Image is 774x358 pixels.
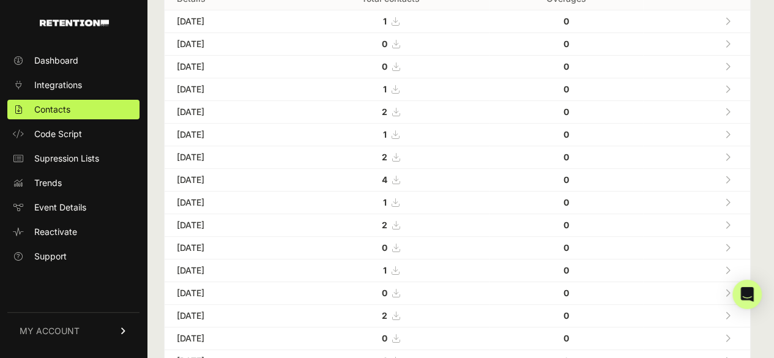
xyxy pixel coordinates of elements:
[564,84,569,94] strong: 0
[382,242,387,253] strong: 0
[564,265,569,275] strong: 0
[383,129,399,140] a: 1
[34,152,99,165] span: Supression Lists
[165,305,292,327] td: [DATE]
[564,39,569,49] strong: 0
[34,177,62,189] span: Trends
[382,106,387,117] strong: 2
[382,152,387,162] strong: 2
[382,106,400,117] a: 2
[34,79,82,91] span: Integrations
[165,237,292,259] td: [DATE]
[564,220,569,230] strong: 0
[34,128,82,140] span: Code Script
[165,56,292,78] td: [DATE]
[382,61,387,72] strong: 0
[7,198,140,217] a: Event Details
[564,333,569,343] strong: 0
[7,75,140,95] a: Integrations
[7,222,140,242] a: Reactivate
[7,124,140,144] a: Code Script
[564,129,569,140] strong: 0
[564,197,569,207] strong: 0
[564,16,569,26] strong: 0
[382,288,387,298] strong: 0
[382,310,387,321] strong: 2
[383,84,387,94] strong: 1
[383,265,387,275] strong: 1
[382,39,387,49] strong: 0
[382,152,400,162] a: 2
[564,288,569,298] strong: 0
[40,20,109,26] img: Retention.com
[382,220,400,230] a: 2
[382,310,400,321] a: 2
[7,100,140,119] a: Contacts
[564,106,569,117] strong: 0
[564,152,569,162] strong: 0
[732,280,762,309] div: Open Intercom Messenger
[165,124,292,146] td: [DATE]
[564,242,569,253] strong: 0
[165,259,292,282] td: [DATE]
[383,16,399,26] a: 1
[383,197,387,207] strong: 1
[165,169,292,192] td: [DATE]
[34,201,86,214] span: Event Details
[383,129,387,140] strong: 1
[20,325,80,337] span: MY ACCOUNT
[165,327,292,350] td: [DATE]
[34,103,70,116] span: Contacts
[564,61,569,72] strong: 0
[7,312,140,349] a: MY ACCOUNT
[7,51,140,70] a: Dashboard
[165,10,292,33] td: [DATE]
[34,250,67,263] span: Support
[383,16,387,26] strong: 1
[383,265,399,275] a: 1
[382,333,387,343] strong: 0
[7,173,140,193] a: Trends
[165,33,292,56] td: [DATE]
[382,174,387,185] strong: 4
[382,174,400,185] a: 4
[165,282,292,305] td: [DATE]
[165,146,292,169] td: [DATE]
[34,226,77,238] span: Reactivate
[383,197,399,207] a: 1
[165,214,292,237] td: [DATE]
[165,78,292,101] td: [DATE]
[383,84,399,94] a: 1
[382,220,387,230] strong: 2
[7,247,140,266] a: Support
[165,192,292,214] td: [DATE]
[165,101,292,124] td: [DATE]
[34,54,78,67] span: Dashboard
[564,174,569,185] strong: 0
[7,149,140,168] a: Supression Lists
[564,310,569,321] strong: 0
